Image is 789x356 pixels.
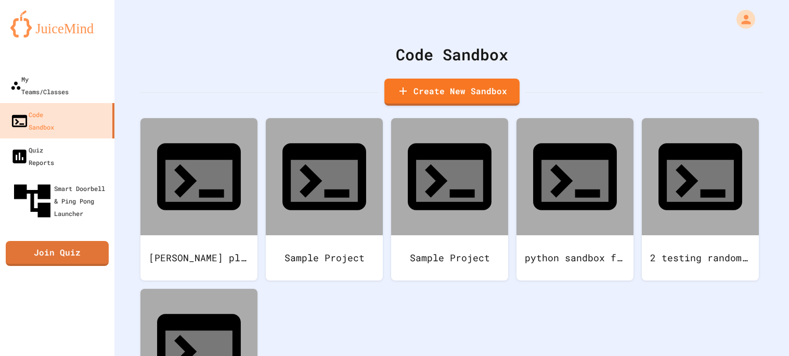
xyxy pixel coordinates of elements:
[6,241,109,266] a: Join Quiz
[726,7,758,31] div: My Account
[391,118,508,281] a: Sample Project
[642,235,759,281] div: 2 testing random things
[642,118,759,281] a: 2 testing random things
[266,118,383,281] a: Sample Project
[384,79,520,106] a: Create New Sandbox
[516,235,633,281] div: python sandbox for whenever I need it really
[10,10,104,37] img: logo-orange.svg
[10,179,110,223] div: Smart Doorbell & Ping Pong Launcher
[140,235,257,281] div: [PERSON_NAME] plankton gif
[140,118,257,281] a: [PERSON_NAME] plankton gif
[10,73,69,98] div: My Teams/Classes
[10,144,54,169] div: Quiz Reports
[266,235,383,281] div: Sample Project
[10,108,54,133] div: Code Sandbox
[516,118,633,281] a: python sandbox for whenever I need it really
[140,43,763,66] div: Code Sandbox
[391,235,508,281] div: Sample Project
